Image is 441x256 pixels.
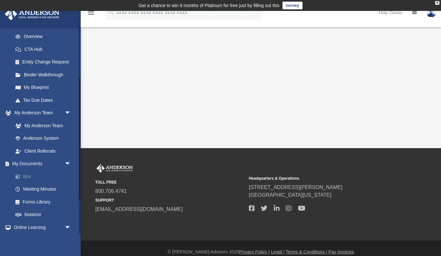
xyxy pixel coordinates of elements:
a: My Blueprint [9,81,77,94]
a: Entity Change Request [9,56,81,69]
small: Headquarters & Operations [249,175,398,181]
a: Legal | [271,249,284,254]
a: Online Learningarrow_drop_down [5,221,77,234]
a: [STREET_ADDRESS][PERSON_NAME] [249,185,343,190]
a: My Documentsarrow_drop_down [5,157,81,170]
span: arrow_drop_down [65,157,77,171]
div: © [PERSON_NAME] Advisors 2025 [81,249,441,255]
a: Binder Walkthrough [9,68,81,81]
span: arrow_drop_down [65,221,77,234]
a: Client Referrals [9,145,77,157]
a: 800.706.4741 [95,188,127,194]
div: close [435,1,439,5]
div: Get a chance to win 6 months of Platinum for free just by filling out this [138,2,280,9]
a: Meeting Minutes [9,183,81,196]
i: menu [87,9,95,17]
a: Notarize [9,208,81,221]
a: [GEOGRAPHIC_DATA][US_STATE] [249,192,332,198]
img: Anderson Advisors Platinum Portal [95,164,134,173]
a: Courses [9,234,77,247]
a: Terms & Conditions | [286,249,327,254]
a: Privacy Policy | [239,249,270,254]
a: My Anderson Team [9,119,74,132]
img: Anderson Advisors Platinum Portal [3,8,61,20]
a: menu [87,12,95,17]
a: Pay Invoices [328,249,354,254]
small: SUPPORT [95,197,244,203]
a: Box [9,170,81,183]
img: User Pic [426,8,436,17]
span: arrow_drop_down [65,107,77,120]
a: Forms Library [9,195,77,208]
a: Overview [9,30,81,43]
a: CTA Hub [9,43,81,56]
i: search [108,9,115,16]
small: TOLL FREE [95,179,244,185]
a: Tax Due Dates [9,94,81,107]
a: [EMAIL_ADDRESS][DOMAIN_NAME] [95,206,183,212]
a: survey [282,2,303,9]
a: Anderson System [9,132,77,145]
a: My Anderson Teamarrow_drop_down [5,107,77,119]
